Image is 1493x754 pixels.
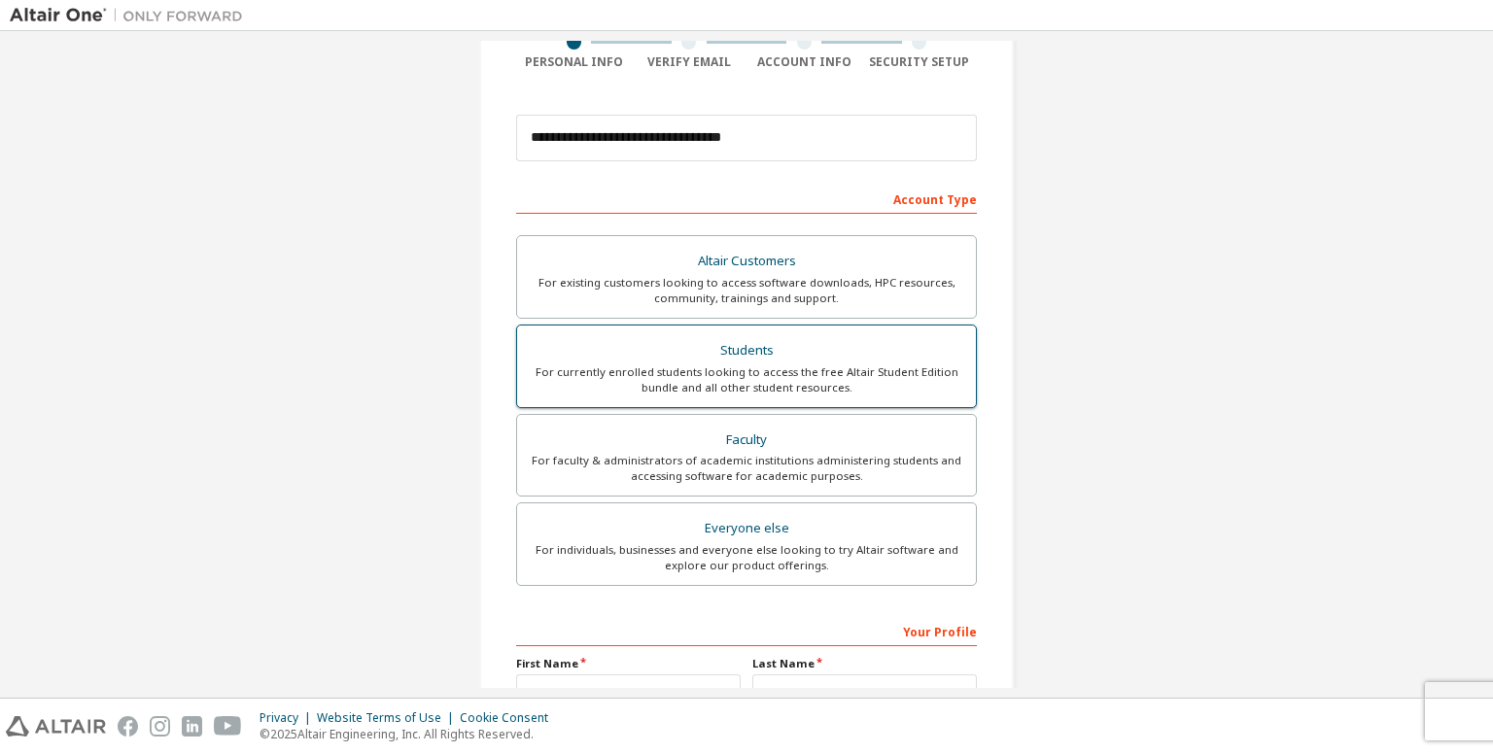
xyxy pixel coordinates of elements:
[529,427,964,454] div: Faculty
[516,54,632,70] div: Personal Info
[529,453,964,484] div: For faculty & administrators of academic institutions administering students and accessing softwa...
[260,710,317,726] div: Privacy
[516,656,741,671] label: First Name
[529,337,964,364] div: Students
[529,275,964,306] div: For existing customers looking to access software downloads, HPC resources, community, trainings ...
[214,716,242,737] img: youtube.svg
[529,515,964,542] div: Everyone else
[317,710,460,726] div: Website Terms of Use
[260,726,560,742] p: © 2025 Altair Engineering, Inc. All Rights Reserved.
[10,6,253,25] img: Altair One
[529,248,964,275] div: Altair Customers
[529,364,964,395] div: For currently enrolled students looking to access the free Altair Student Edition bundle and all ...
[632,54,747,70] div: Verify Email
[746,54,862,70] div: Account Info
[150,716,170,737] img: instagram.svg
[182,716,202,737] img: linkedin.svg
[460,710,560,726] div: Cookie Consent
[862,54,978,70] div: Security Setup
[516,183,977,214] div: Account Type
[752,656,977,671] label: Last Name
[516,615,977,646] div: Your Profile
[529,542,964,573] div: For individuals, businesses and everyone else looking to try Altair software and explore our prod...
[6,716,106,737] img: altair_logo.svg
[118,716,138,737] img: facebook.svg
